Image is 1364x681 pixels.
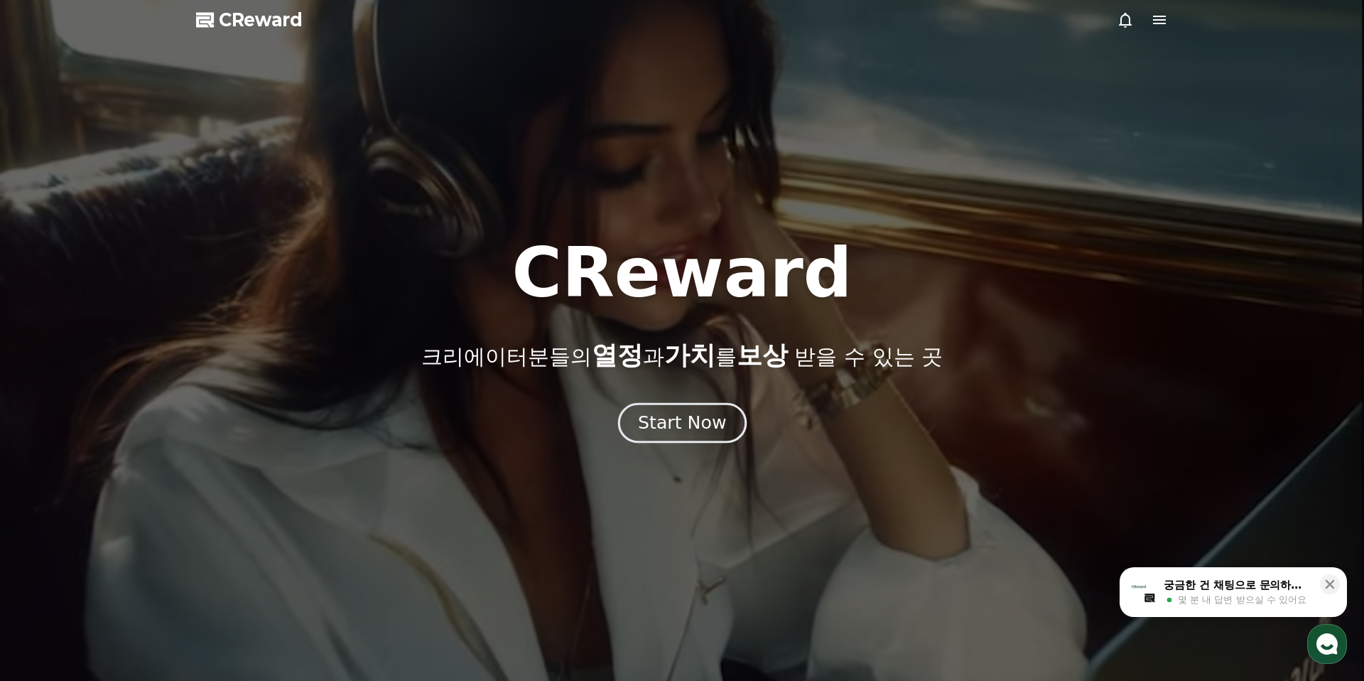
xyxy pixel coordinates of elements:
[196,9,303,31] a: CReward
[4,451,94,486] a: 홈
[737,340,788,370] span: 보상
[94,451,183,486] a: 대화
[592,340,643,370] span: 열정
[130,473,147,484] span: 대화
[617,403,746,444] button: Start Now
[183,451,273,486] a: 설정
[45,472,53,483] span: 홈
[219,9,303,31] span: CReward
[638,411,726,435] div: Start Now
[220,472,237,483] span: 설정
[421,341,943,370] p: 크리에이터분들의 과 를 받을 수 있는 곳
[621,418,744,431] a: Start Now
[511,239,852,307] h1: CReward
[664,340,715,370] span: 가치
